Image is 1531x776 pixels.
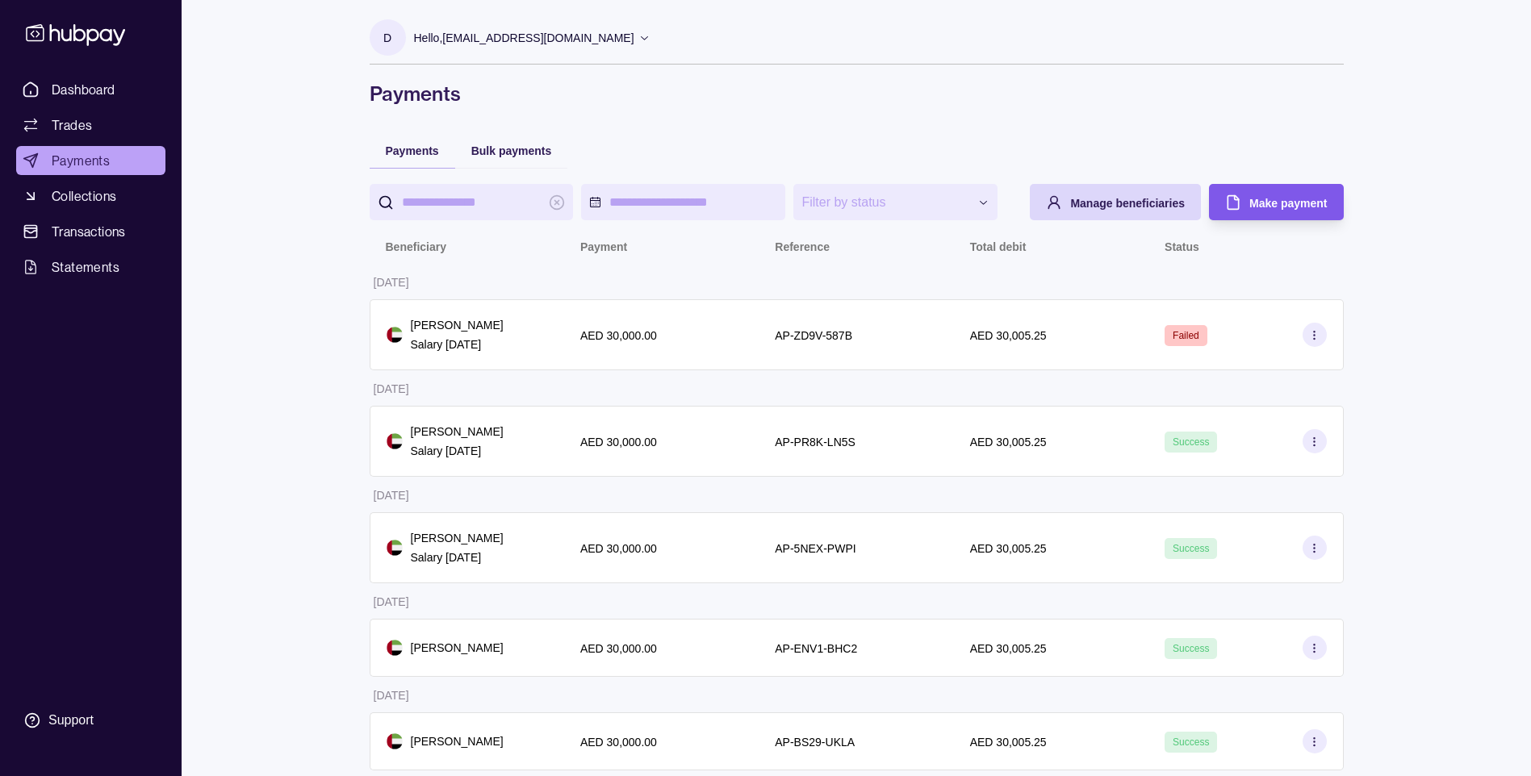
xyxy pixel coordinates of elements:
[374,489,409,502] p: [DATE]
[411,316,504,334] p: [PERSON_NAME]
[775,240,830,253] p: Reference
[383,29,391,47] p: d
[775,436,855,448] p: AP-PR8K-LN5S
[52,257,119,277] span: Statements
[387,433,403,449] img: ae
[1070,197,1185,210] span: Manage beneficiaries
[387,327,403,343] img: ae
[1209,184,1343,220] button: Make payment
[16,181,165,211] a: Collections
[1030,184,1201,220] button: Manage beneficiaries
[775,736,855,749] p: AP-BS29-UKLA
[386,240,446,253] p: Beneficiary
[580,329,657,342] p: AED 30,000.00
[52,186,116,206] span: Collections
[387,640,403,656] img: ae
[387,540,403,556] img: ae
[1173,543,1209,554] span: Success
[580,542,657,555] p: AED 30,000.00
[387,733,403,749] img: ae
[411,549,504,566] p: Salary [DATE]
[970,436,1047,448] p: AED 30,005.25
[775,329,852,342] p: AP-ZD9V-587B
[16,217,165,246] a: Transactions
[970,329,1047,342] p: AED 30,005.25
[370,81,1344,106] h1: Payments
[414,29,634,47] p: Hello, [EMAIL_ADDRESS][DOMAIN_NAME]
[16,111,165,140] a: Trades
[48,711,94,729] div: Support
[386,144,439,157] span: Payments
[970,240,1027,253] p: Total debit
[411,529,504,547] p: [PERSON_NAME]
[374,595,409,608] p: [DATE]
[16,252,165,282] a: Statements
[775,542,855,555] p: AP-5NEX-PWPI
[1165,240,1199,253] p: Status
[471,144,552,157] span: Bulk payments
[580,436,657,448] p: AED 30,000.00
[52,115,92,135] span: Trades
[402,184,542,220] input: search
[775,642,857,655] p: AP-ENV1-BHC2
[52,80,115,99] span: Dashboard
[411,336,504,353] p: Salary [DATE]
[1173,736,1209,748] span: Success
[374,276,409,289] p: [DATE]
[580,736,657,749] p: AED 30,000.00
[970,542,1047,555] p: AED 30,005.25
[411,442,504,460] p: Salary [DATE]
[52,151,110,170] span: Payments
[374,689,409,702] p: [DATE]
[970,736,1047,749] p: AED 30,005.25
[1173,330,1199,341] span: Failed
[580,642,657,655] p: AED 30,000.00
[52,222,126,241] span: Transactions
[411,732,504,750] p: [PERSON_NAME]
[16,146,165,175] a: Payments
[580,240,627,253] p: Payment
[16,75,165,104] a: Dashboard
[411,639,504,657] p: [PERSON_NAME]
[1249,197,1327,210] span: Make payment
[1173,643,1209,654] span: Success
[970,642,1047,655] p: AED 30,005.25
[16,703,165,737] a: Support
[411,423,504,440] p: [PERSON_NAME]
[374,382,409,395] p: [DATE]
[1173,436,1209,448] span: Success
